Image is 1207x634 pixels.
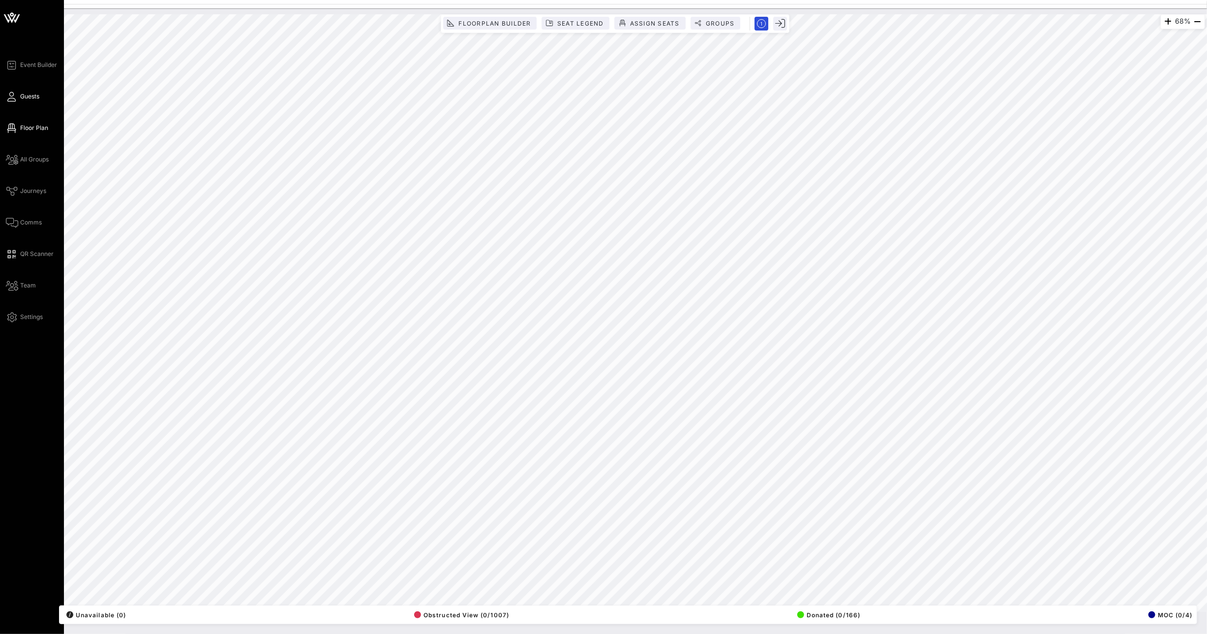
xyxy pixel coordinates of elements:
[691,17,741,30] button: Groups
[20,250,54,258] span: QR Scanner
[20,155,49,164] span: All Groups
[20,92,39,101] span: Guests
[443,17,537,30] button: Floorplan Builder
[1161,14,1205,29] div: 68%
[63,608,126,622] button: /Unavailable (0)
[6,280,36,291] a: Team
[1148,611,1193,619] span: MOC (0/4)
[797,611,860,619] span: Donated (0/166)
[6,154,49,165] a: All Groups
[705,20,735,27] span: Groups
[794,608,860,622] button: Donated (0/166)
[6,59,57,71] a: Event Builder
[6,217,42,228] a: Comms
[542,17,610,30] button: Seat Legend
[458,20,531,27] span: Floorplan Builder
[20,187,46,195] span: Journeys
[630,20,680,27] span: Assign Seats
[66,611,73,618] div: /
[66,611,126,619] span: Unavailable (0)
[6,185,46,197] a: Journeys
[6,248,54,260] a: QR Scanner
[1146,608,1193,622] button: MOC (0/4)
[557,20,604,27] span: Seat Legend
[20,313,43,321] span: Settings
[20,281,36,290] span: Team
[615,17,686,30] button: Assign Seats
[414,611,509,619] span: Obstructed View (0/1007)
[6,122,48,134] a: Floor Plan
[20,124,48,132] span: Floor Plan
[6,91,39,102] a: Guests
[20,61,57,69] span: Event Builder
[20,218,42,227] span: Comms
[6,311,43,323] a: Settings
[411,608,509,622] button: Obstructed View (0/1007)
